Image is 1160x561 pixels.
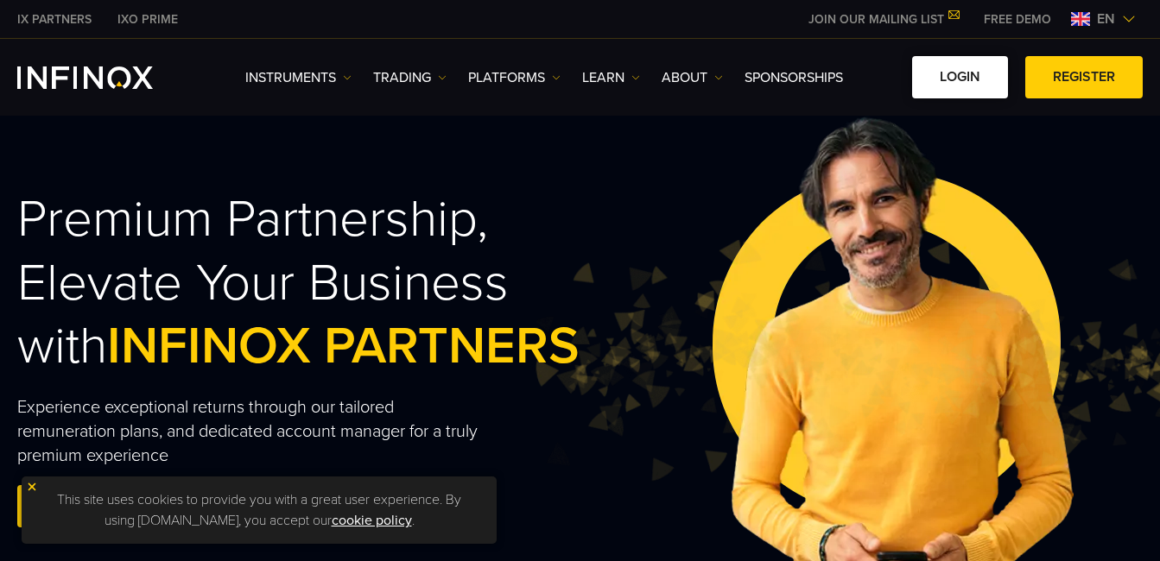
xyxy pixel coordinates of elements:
a: INFINOX MENU [971,10,1064,28]
a: JOIN OUR MAILING LIST [796,12,971,27]
img: yellow close icon [26,481,38,493]
a: SPONSORSHIPS [745,67,843,88]
p: Experience exceptional returns through our tailored remuneration plans, and dedicated account man... [17,395,494,468]
a: Learn [582,67,640,88]
a: INFINOX [105,10,191,28]
a: INFINOX [4,10,105,28]
a: TRADING [373,67,447,88]
p: This site uses cookies to provide you with a great user experience. By using [DOMAIN_NAME], you a... [30,485,488,535]
a: INFINOX Logo [17,66,193,89]
a: BECOME A PARTNER [17,485,205,527]
a: LOGIN [912,56,1008,98]
h2: Premium Partnership, Elevate Your Business with [17,188,614,378]
a: Instruments [245,67,352,88]
a: REGISTER [1025,56,1143,98]
a: ABOUT [662,67,723,88]
a: cookie policy [332,512,412,529]
a: PLATFORMS [468,67,561,88]
span: en [1090,9,1122,29]
span: INFINOX PARTNERS [107,315,580,377]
